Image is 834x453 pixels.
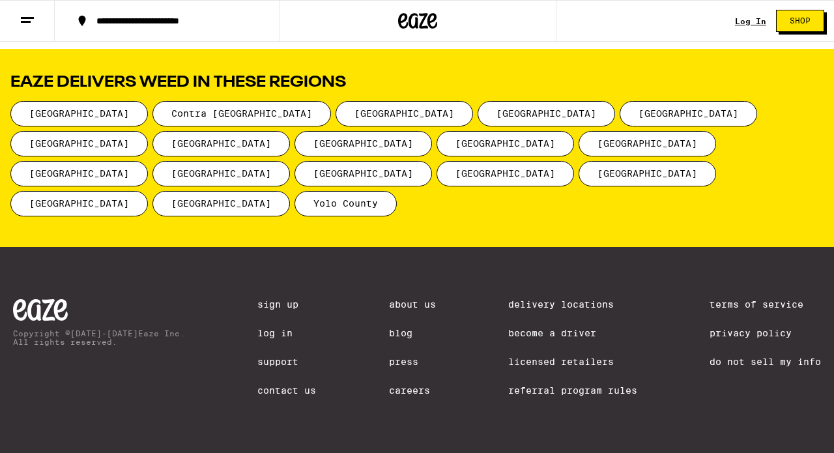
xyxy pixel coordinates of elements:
span: [GEOGRAPHIC_DATA] [152,191,290,216]
a: [GEOGRAPHIC_DATA] [10,168,152,179]
span: [GEOGRAPHIC_DATA] [295,161,432,186]
a: [GEOGRAPHIC_DATA] [295,138,437,149]
a: Terms of Service [710,299,821,310]
a: [GEOGRAPHIC_DATA] [579,138,721,149]
a: Referral Program Rules [508,385,637,396]
a: Support [257,357,316,367]
a: About Us [389,299,436,310]
span: [GEOGRAPHIC_DATA] [579,161,716,186]
span: Yolo County [295,191,397,216]
span: [GEOGRAPHIC_DATA] [10,191,148,216]
a: Privacy Policy [710,328,821,338]
a: Delivery Locations [508,299,637,310]
a: [GEOGRAPHIC_DATA] [437,138,579,149]
a: [GEOGRAPHIC_DATA] [10,108,152,119]
span: [GEOGRAPHIC_DATA] [10,131,148,156]
a: [GEOGRAPHIC_DATA] [10,138,152,149]
a: [GEOGRAPHIC_DATA] [152,138,295,149]
h2: Eaze delivers weed in these regions [10,75,824,91]
span: [GEOGRAPHIC_DATA] [10,101,148,126]
a: [GEOGRAPHIC_DATA] [437,168,579,179]
a: [GEOGRAPHIC_DATA] [152,198,295,209]
a: Log In [257,328,316,338]
a: Sign Up [257,299,316,310]
a: Press [389,357,436,367]
span: [GEOGRAPHIC_DATA] [620,101,757,126]
span: [GEOGRAPHIC_DATA] [152,131,290,156]
a: Blog [389,328,436,338]
a: Log In [735,17,766,25]
a: [GEOGRAPHIC_DATA] [478,108,620,119]
span: [GEOGRAPHIC_DATA] [10,161,148,186]
a: Yolo County [295,198,401,209]
p: Copyright © [DATE]-[DATE] Eaze Inc. All rights reserved. [13,329,185,346]
button: Shop [776,10,824,32]
a: [GEOGRAPHIC_DATA] [579,168,721,179]
span: [GEOGRAPHIC_DATA] [478,101,615,126]
a: Licensed Retailers [508,357,637,367]
a: [GEOGRAPHIC_DATA] [336,108,478,119]
span: Shop [790,17,811,25]
span: [GEOGRAPHIC_DATA] [579,131,716,156]
span: Hi. Need any help? [8,9,94,20]
a: Contra [GEOGRAPHIC_DATA] [152,108,336,119]
a: Contact Us [257,385,316,396]
a: Become a Driver [508,328,637,338]
a: [GEOGRAPHIC_DATA] [295,168,437,179]
span: [GEOGRAPHIC_DATA] [437,161,574,186]
span: [GEOGRAPHIC_DATA] [152,161,290,186]
span: [GEOGRAPHIC_DATA] [295,131,432,156]
a: [GEOGRAPHIC_DATA] [152,168,295,179]
a: [GEOGRAPHIC_DATA] [620,108,762,119]
span: [GEOGRAPHIC_DATA] [437,131,574,156]
a: Do Not Sell My Info [710,357,821,367]
a: Careers [389,385,436,396]
span: Contra [GEOGRAPHIC_DATA] [152,101,331,126]
a: [GEOGRAPHIC_DATA] [10,198,152,209]
span: [GEOGRAPHIC_DATA] [336,101,473,126]
a: Shop [766,10,834,32]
